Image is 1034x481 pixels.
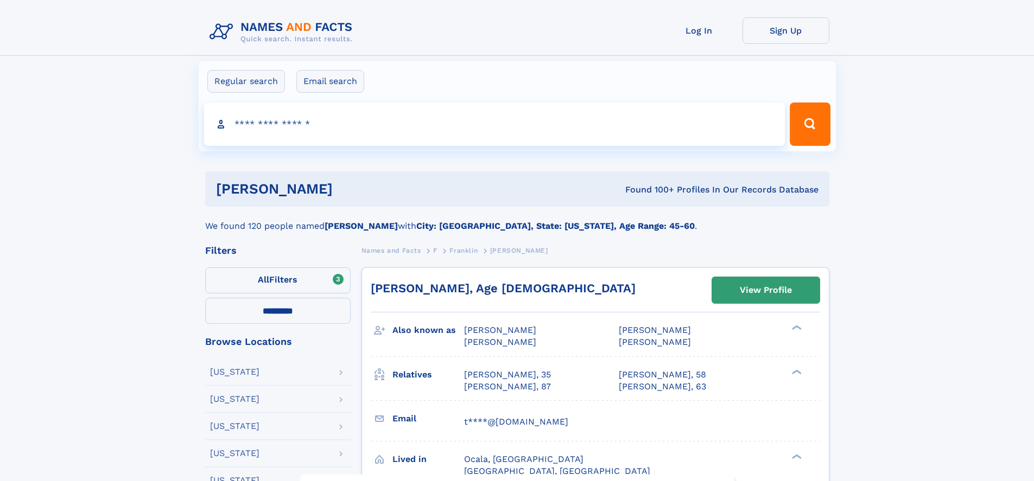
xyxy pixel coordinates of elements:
span: [PERSON_NAME] [490,247,548,254]
a: [PERSON_NAME], 63 [619,381,706,393]
a: Names and Facts [361,243,421,257]
a: Log In [656,17,743,44]
div: Browse Locations [205,337,351,347]
h3: Also known as [392,321,464,339]
h3: Email [392,409,464,428]
a: Franklin [449,243,478,257]
img: Logo Names and Facts [205,17,361,47]
span: [GEOGRAPHIC_DATA], [GEOGRAPHIC_DATA] [464,466,650,476]
h1: [PERSON_NAME] [216,182,479,196]
input: search input [204,102,785,146]
div: ❯ [789,324,802,331]
b: [PERSON_NAME] [325,221,398,231]
div: We found 120 people named with . [205,207,829,233]
div: [US_STATE] [210,368,259,376]
a: [PERSON_NAME], 35 [464,369,551,381]
b: City: [GEOGRAPHIC_DATA], State: [US_STATE], Age Range: 45-60 [416,221,695,231]
a: [PERSON_NAME], 58 [619,369,706,381]
a: Sign Up [743,17,829,44]
h3: Lived in [392,450,464,469]
span: [PERSON_NAME] [619,337,691,347]
h3: Relatives [392,365,464,384]
div: [US_STATE] [210,449,259,458]
span: [PERSON_NAME] [464,337,536,347]
label: Email search [296,70,364,93]
label: Regular search [207,70,285,93]
div: ❯ [789,453,802,460]
span: F [433,247,437,254]
a: View Profile [712,277,820,303]
div: Found 100+ Profiles In Our Records Database [479,184,819,196]
label: Filters [205,267,351,293]
a: [PERSON_NAME], 87 [464,381,551,393]
a: F [433,243,437,257]
span: [PERSON_NAME] [464,325,536,335]
span: [PERSON_NAME] [619,325,691,335]
div: ❯ [789,368,802,375]
span: All [258,274,269,285]
div: Filters [205,246,351,255]
span: Ocala, [GEOGRAPHIC_DATA] [464,454,583,464]
a: [PERSON_NAME], Age [DEMOGRAPHIC_DATA] [371,281,636,295]
span: Franklin [449,247,478,254]
div: View Profile [740,278,792,303]
div: [US_STATE] [210,395,259,403]
button: Search Button [790,102,830,146]
div: [US_STATE] [210,422,259,431]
